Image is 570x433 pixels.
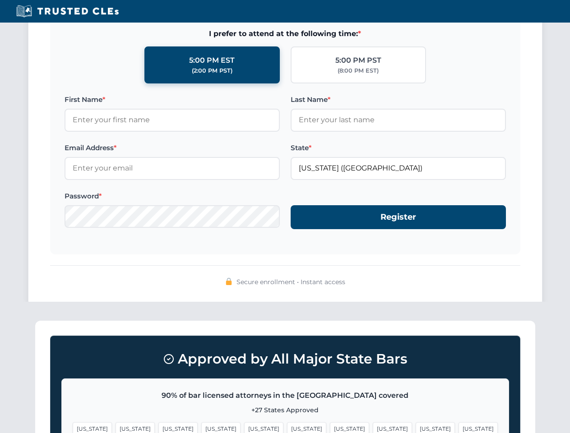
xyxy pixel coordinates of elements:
[65,28,506,40] span: I prefer to attend at the following time:
[61,347,509,371] h3: Approved by All Major State Bars
[65,191,280,202] label: Password
[192,66,232,75] div: (2:00 PM PST)
[236,277,345,287] span: Secure enrollment • Instant access
[335,55,381,66] div: 5:00 PM PST
[291,109,506,131] input: Enter your last name
[291,205,506,229] button: Register
[73,390,498,401] p: 90% of bar licensed attorneys in the [GEOGRAPHIC_DATA] covered
[65,94,280,105] label: First Name
[65,109,280,131] input: Enter your first name
[189,55,235,66] div: 5:00 PM EST
[338,66,379,75] div: (8:00 PM EST)
[65,157,280,180] input: Enter your email
[73,405,498,415] p: +27 States Approved
[291,94,506,105] label: Last Name
[65,143,280,153] label: Email Address
[225,278,232,285] img: 🔒
[291,157,506,180] input: Florida (FL)
[14,5,121,18] img: Trusted CLEs
[291,143,506,153] label: State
